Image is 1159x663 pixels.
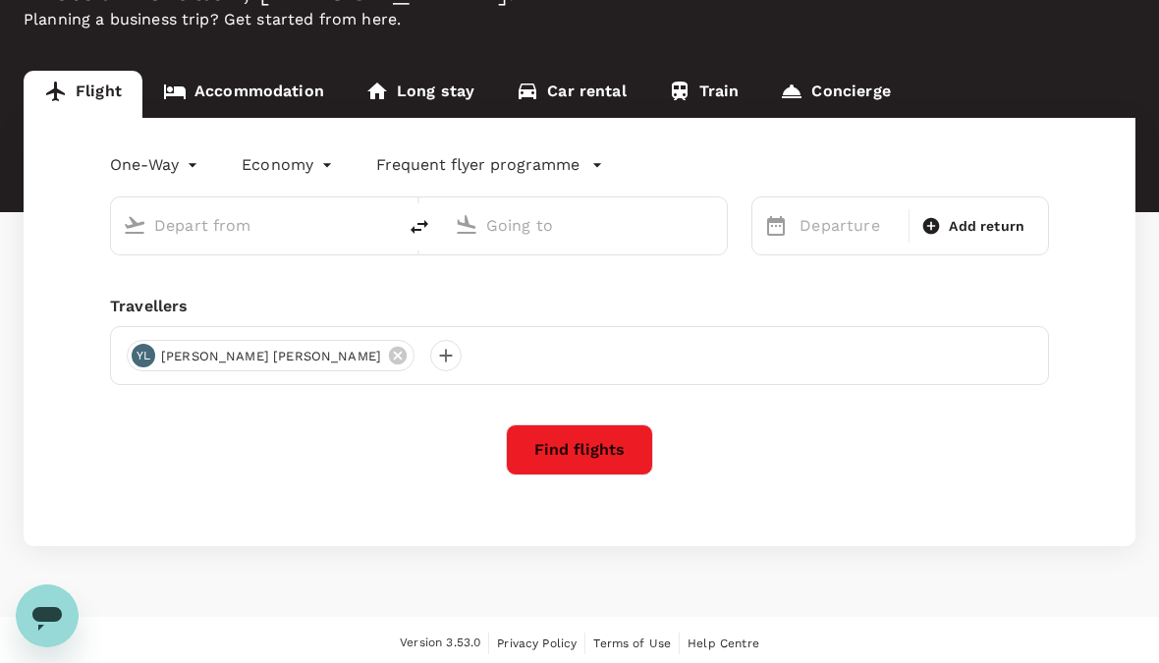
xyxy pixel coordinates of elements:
[24,71,142,118] a: Flight
[132,344,155,367] div: YL
[647,71,760,118] a: Train
[24,8,1135,31] p: Planning a business trip? Get started from here.
[110,149,202,181] div: One-Way
[400,634,480,653] span: Version 3.53.0
[376,153,579,177] p: Frequent flyer programme
[688,633,759,654] a: Help Centre
[949,216,1024,237] span: Add return
[759,71,911,118] a: Concierge
[800,214,897,238] p: Departure
[497,636,577,650] span: Privacy Policy
[242,149,337,181] div: Economy
[688,636,759,650] span: Help Centre
[345,71,495,118] a: Long stay
[486,210,687,241] input: Going to
[396,203,443,250] button: delete
[142,71,345,118] a: Accommodation
[593,633,671,654] a: Terms of Use
[506,424,653,475] button: Find flights
[713,223,717,227] button: Open
[149,347,393,366] span: [PERSON_NAME] [PERSON_NAME]
[110,295,1049,318] div: Travellers
[127,340,414,371] div: YL[PERSON_NAME] [PERSON_NAME]
[16,584,79,647] iframe: Button to launch messaging window
[593,636,671,650] span: Terms of Use
[154,210,355,241] input: Depart from
[497,633,577,654] a: Privacy Policy
[495,71,647,118] a: Car rental
[382,223,386,227] button: Open
[376,153,603,177] button: Frequent flyer programme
